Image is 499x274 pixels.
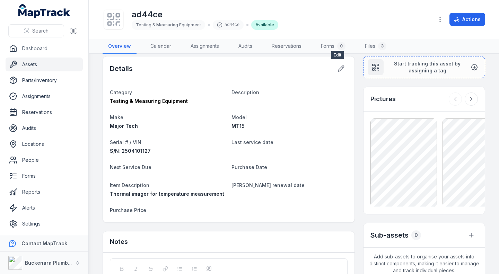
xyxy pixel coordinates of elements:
[231,114,247,120] span: Model
[6,169,83,183] a: Forms
[231,89,259,95] span: Description
[331,51,344,59] span: Edit
[6,201,83,215] a: Alerts
[6,105,83,119] a: Reservations
[449,13,485,26] button: Actions
[389,60,465,74] span: Start tracking this asset by assigning a tag
[18,4,70,18] a: MapTrack
[251,20,278,30] div: Available
[231,164,267,170] span: Purchase Date
[32,27,49,34] span: Search
[6,185,83,199] a: Reports
[6,217,83,231] a: Settings
[110,191,224,197] span: Thermal imager for temperature measurement
[136,22,201,27] span: Testing & Measuring Equipment
[233,39,258,54] a: Audits
[266,39,307,54] a: Reservations
[25,260,116,266] strong: Buckenara Plumbing Gas & Electrical
[6,153,83,167] a: People
[110,89,132,95] span: Category
[370,94,396,104] h3: Pictures
[110,114,123,120] span: Make
[231,123,245,129] span: MT15
[110,207,146,213] span: Purchase Price
[315,39,351,54] a: Forms0
[213,20,244,30] div: ad44ce
[363,56,485,78] button: Start tracking this asset by assigning a tag
[231,182,305,188] span: [PERSON_NAME] renewal date
[110,64,133,73] h2: Details
[359,39,392,54] a: Files3
[103,39,137,54] a: Overview
[6,73,83,87] a: Parts/Inventory
[370,230,409,240] h2: Sub-assets
[110,182,149,188] span: Item Description
[145,39,177,54] a: Calendar
[231,139,273,145] span: Last service date
[110,237,128,247] h3: Notes
[8,24,64,37] button: Search
[132,9,278,20] h1: ad44ce
[110,139,141,145] span: Serial # / VIN
[110,148,151,154] span: S/N: 2504101127
[110,123,138,129] span: Major Tech
[6,121,83,135] a: Audits
[6,58,83,71] a: Assets
[337,42,345,50] div: 0
[6,89,83,103] a: Assignments
[378,42,386,50] div: 3
[110,164,151,170] span: Next Service Due
[6,137,83,151] a: Locations
[411,230,421,240] div: 0
[21,240,67,246] strong: Contact MapTrack
[6,42,83,55] a: Dashboard
[110,98,188,104] span: Testing & Measuring Equipment
[185,39,225,54] a: Assignments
